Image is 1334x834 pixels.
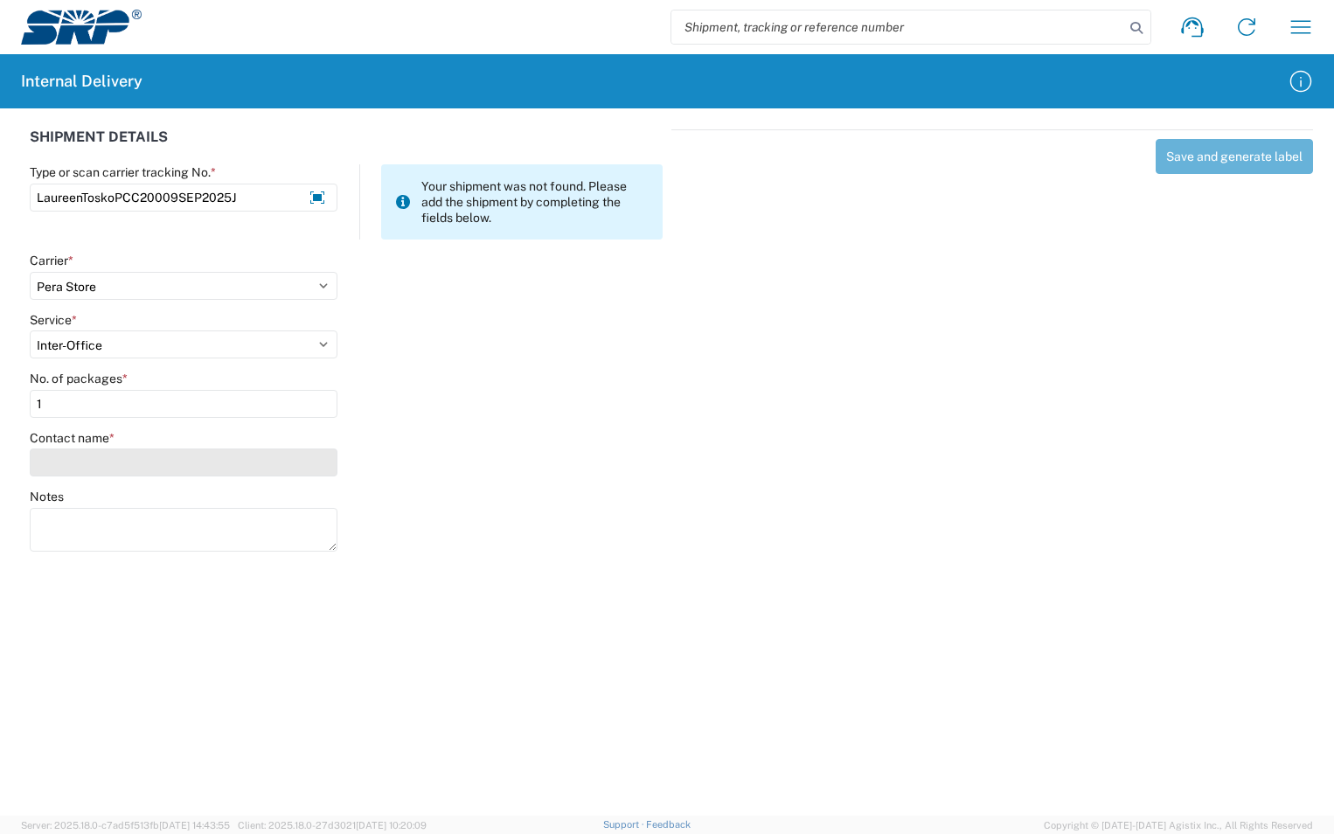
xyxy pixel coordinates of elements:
input: Shipment, tracking or reference number [671,10,1124,44]
div: SHIPMENT DETAILS [30,129,663,164]
h2: Internal Delivery [21,71,142,92]
label: Contact name [30,430,115,446]
span: Your shipment was not found. Please add the shipment by completing the fields below. [421,178,650,226]
span: [DATE] 14:43:55 [159,820,230,831]
span: Copyright © [DATE]-[DATE] Agistix Inc., All Rights Reserved [1044,817,1313,833]
label: Carrier [30,253,73,268]
label: Service [30,312,77,328]
span: [DATE] 10:20:09 [356,820,427,831]
label: Type or scan carrier tracking No. [30,164,216,180]
span: Client: 2025.18.0-27d3021 [238,820,427,831]
a: Feedback [646,819,691,830]
a: Support [603,819,647,830]
span: Server: 2025.18.0-c7ad5f513fb [21,820,230,831]
img: srp [21,10,142,45]
label: No. of packages [30,371,128,386]
label: Notes [30,489,64,504]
